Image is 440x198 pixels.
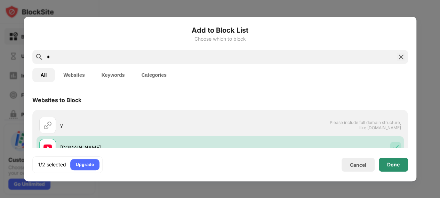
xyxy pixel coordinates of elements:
div: [DOMAIN_NAME] [60,144,220,151]
img: url.svg [43,121,52,129]
h6: Add to Block List [32,25,408,35]
img: favicons [43,143,52,151]
div: Upgrade [76,161,94,168]
button: Categories [133,68,175,82]
div: Cancel [350,162,366,168]
button: Keywords [93,68,133,82]
div: Websites to Block [32,97,81,104]
img: search.svg [35,53,43,61]
div: Choose which to block [32,36,408,42]
span: Please include full domain structure, like [DOMAIN_NAME] [329,120,401,130]
button: All [32,68,55,82]
img: search-close [397,53,405,61]
div: y [60,122,220,129]
button: Websites [55,68,93,82]
div: 1/2 selected [38,161,66,168]
div: Done [387,162,400,167]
